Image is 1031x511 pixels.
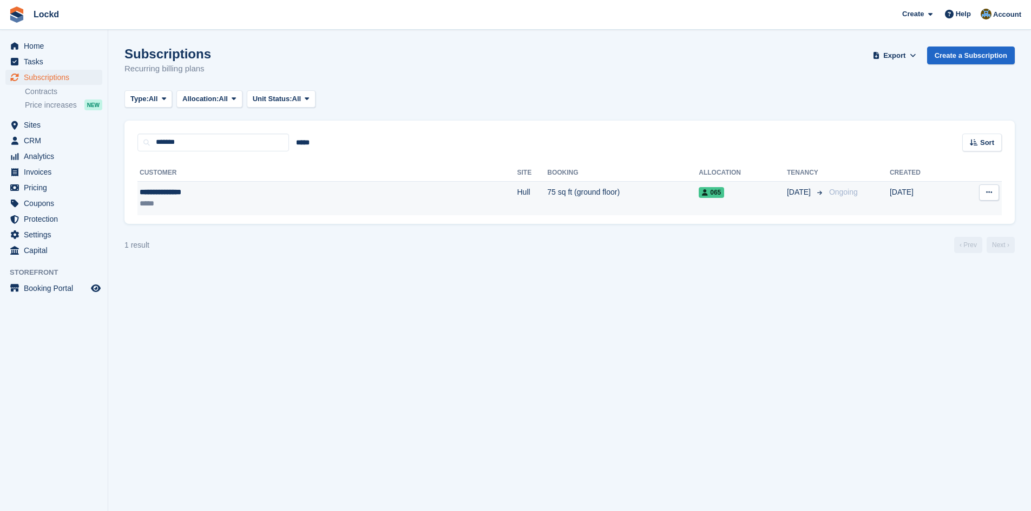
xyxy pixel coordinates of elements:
span: Type: [130,94,149,104]
th: Created [890,164,954,182]
span: Help [956,9,971,19]
span: Analytics [24,149,89,164]
button: Export [871,47,918,64]
a: Contracts [25,87,102,97]
p: Recurring billing plans [124,63,211,75]
th: Allocation [699,164,787,182]
td: Hull [517,181,547,215]
th: Tenancy [787,164,825,182]
a: menu [5,70,102,85]
a: menu [5,227,102,242]
img: stora-icon-8386f47178a22dfd0bd8f6a31ec36ba5ce8667c1dd55bd0f319d3a0aa187defe.svg [9,6,25,23]
div: NEW [84,99,102,110]
span: All [292,94,301,104]
span: Tasks [24,54,89,69]
span: Pricing [24,180,89,195]
span: Sort [980,137,994,148]
span: Booking Portal [24,281,89,296]
a: Preview store [89,282,102,295]
span: Create [902,9,924,19]
a: menu [5,38,102,54]
span: Unit Status: [253,94,292,104]
span: Storefront [10,267,108,278]
a: menu [5,180,102,195]
span: Ongoing [829,188,858,196]
a: Price increases NEW [25,99,102,111]
img: Paul Budding [981,9,991,19]
td: 75 sq ft (ground floor) [547,181,699,215]
th: Booking [547,164,699,182]
span: Sites [24,117,89,132]
a: Next [987,237,1015,253]
a: menu [5,281,102,296]
span: Allocation: [182,94,219,104]
a: menu [5,117,102,132]
nav: Page [952,237,1017,253]
span: Coupons [24,196,89,211]
span: Settings [24,227,89,242]
button: Allocation: All [176,90,242,108]
a: Create a Subscription [927,47,1015,64]
span: 065 [699,187,724,198]
span: Capital [24,243,89,258]
td: [DATE] [890,181,954,215]
a: menu [5,149,102,164]
a: menu [5,211,102,227]
span: Invoices [24,164,89,180]
th: Site [517,164,547,182]
button: Type: All [124,90,172,108]
a: Previous [954,237,982,253]
span: Export [883,50,905,61]
th: Customer [137,164,517,182]
span: All [219,94,228,104]
span: Protection [24,211,89,227]
button: Unit Status: All [247,90,316,108]
a: menu [5,164,102,180]
span: Price increases [25,100,77,110]
h1: Subscriptions [124,47,211,61]
span: CRM [24,133,89,148]
a: menu [5,243,102,258]
span: Home [24,38,89,54]
span: Account [993,9,1021,20]
span: [DATE] [787,187,813,198]
a: menu [5,54,102,69]
div: 1 result [124,240,149,251]
span: All [149,94,158,104]
a: Lockd [29,5,63,23]
a: menu [5,196,102,211]
span: Subscriptions [24,70,89,85]
a: menu [5,133,102,148]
